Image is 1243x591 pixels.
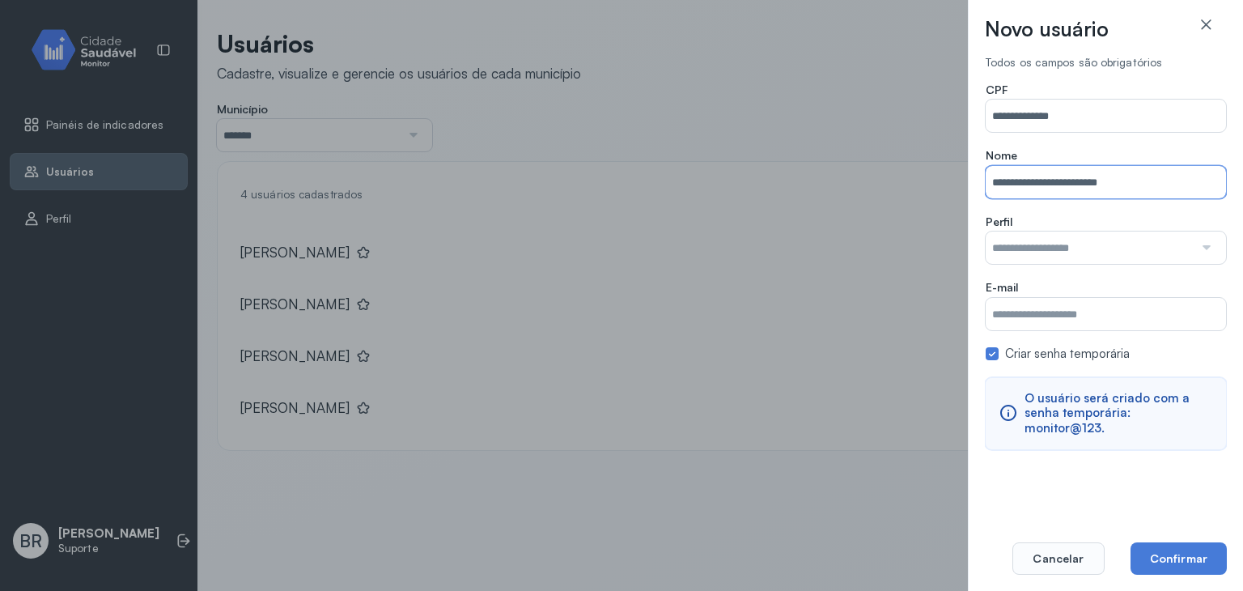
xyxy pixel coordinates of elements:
span: E-mail [986,280,1018,295]
span: CPF [986,83,1008,97]
span: Perfil [986,215,1012,229]
label: Criar senha temporária [1005,347,1130,362]
button: Cancelar [1012,542,1104,575]
div: Todos os campos são obrigatórios [986,56,1226,70]
button: Confirmar [1131,542,1227,575]
h3: Novo usuário [985,16,1109,42]
span: Nome [986,148,1017,163]
span: O usuário será criado com a senha temporária: monitor@123. [1025,391,1213,436]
